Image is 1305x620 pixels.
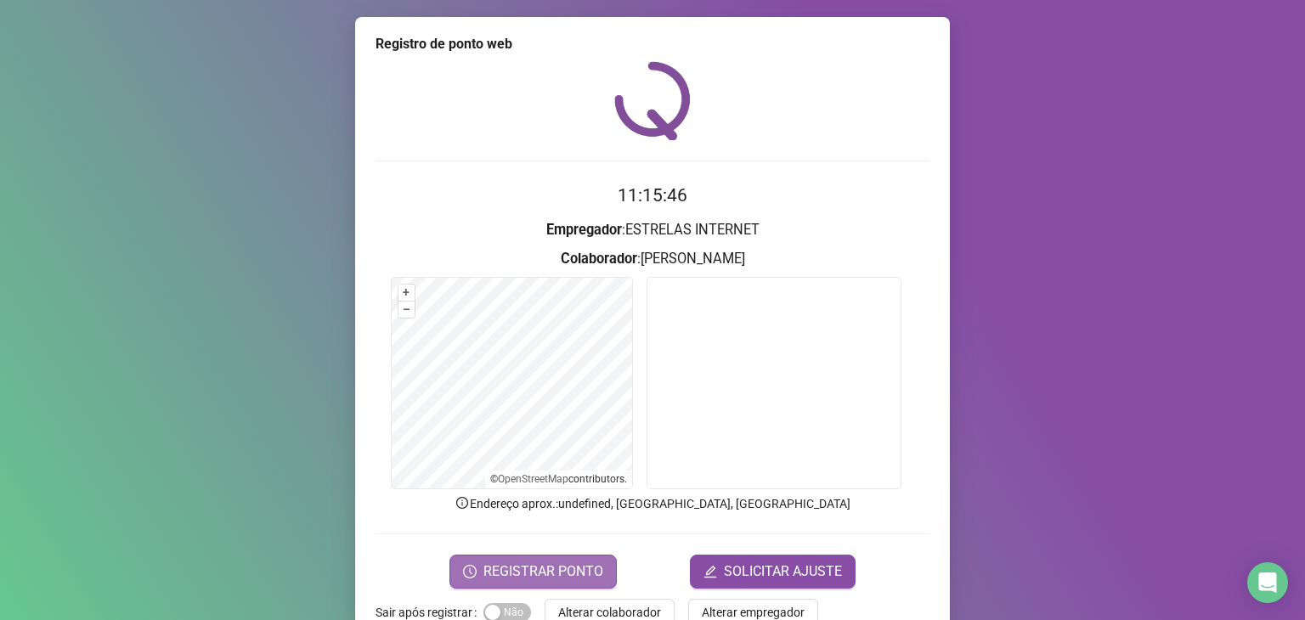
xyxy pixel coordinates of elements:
button: + [398,285,415,301]
strong: Colaborador [561,251,637,267]
h3: : ESTRELAS INTERNET [376,219,929,241]
button: – [398,302,415,318]
span: info-circle [455,495,470,510]
p: Endereço aprox. : undefined, [GEOGRAPHIC_DATA], [GEOGRAPHIC_DATA] [376,494,929,513]
span: SOLICITAR AJUSTE [724,561,842,582]
strong: Empregador [546,222,622,238]
li: © contributors. [490,473,627,485]
img: QRPoint [614,61,691,140]
div: Open Intercom Messenger [1247,562,1288,603]
span: REGISTRAR PONTO [483,561,603,582]
time: 11:15:46 [618,185,687,206]
button: editSOLICITAR AJUSTE [690,555,856,589]
a: OpenStreetMap [498,473,568,485]
button: REGISTRAR PONTO [449,555,617,589]
div: Registro de ponto web [376,34,929,54]
h3: : [PERSON_NAME] [376,248,929,270]
span: clock-circle [463,565,477,578]
span: edit [703,565,717,578]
